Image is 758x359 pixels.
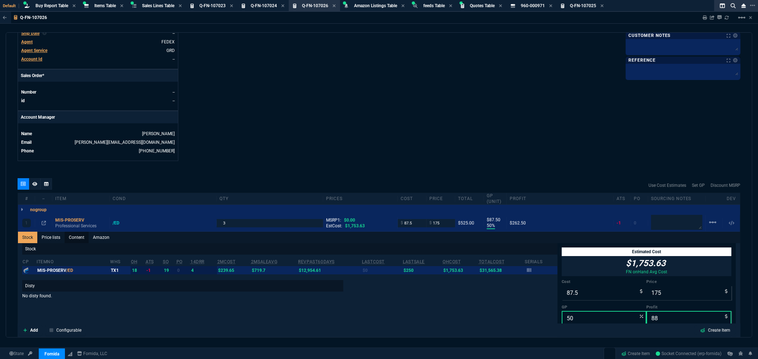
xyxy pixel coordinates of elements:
a: -- [173,98,175,103]
th: Serials [524,256,557,266]
span: Q-FN-107025 [570,3,596,8]
div: -- [35,196,52,202]
span: Q-FN-107023 [199,3,226,8]
span: -1 [617,221,621,226]
a: (949) 722-1222 [139,148,175,153]
nx-icon: Close Tab [601,3,604,9]
abbr: The last SO Inv price. No time limit. (ignore zeros) [403,259,425,264]
td: -1 [145,266,163,274]
p: Stock [22,243,557,255]
td: $719.7 [251,266,298,274]
nx-icon: Close Tab [281,3,284,9]
div: $525.00 [458,220,481,226]
mat-icon: Example home icon [738,13,746,22]
nx-icon: Split Panels [717,1,728,10]
div: Total [455,196,484,202]
span: 960-000971 [521,3,545,8]
p: Professional Services [55,223,107,229]
p: $87.50 [487,217,504,223]
nx-icon: Close Tab [401,3,405,9]
span: $0.00 [344,218,355,223]
span: Agent [21,39,33,44]
td: $12,954.61 [298,266,362,274]
div: MIS-PROSERV [55,217,107,223]
tr: undefined [21,30,175,37]
span: Email [21,140,32,145]
a: cuM4gGT744rQMhQUAAAN [656,350,722,357]
nx-icon: Close Tab [179,3,182,9]
span: Q-FN-107026 [302,3,328,8]
div: qty [217,196,324,202]
div: /ED [113,220,126,226]
nx-icon: Open In Opposite Panel [42,221,46,226]
a: Stock [18,232,37,243]
div: Profit [507,196,614,202]
a: Set GP [692,182,705,189]
span: Agent Service [21,48,47,53]
a: Create Item [695,326,736,335]
span: Socket Connected (erp-fornida) [656,351,722,356]
div: ATS [614,196,631,202]
span: Ship Date [21,31,39,36]
nx-icon: Close Workbench [739,1,749,10]
abbr: Total units in inventory => minus on SO => plus on PO [146,259,154,264]
td: $1,753.63 [442,266,479,274]
abbr: Avg Cost of Inventory on-hand [443,259,461,264]
tr: undefined [21,139,175,146]
tr: undefined [21,130,175,137]
a: GRD [166,48,175,53]
tr: undefined [21,56,175,63]
a: API TOKEN [26,350,34,357]
span: Buy Report Table [36,3,68,8]
span: Amazon Listings Table [354,3,397,8]
tr: undefined [21,38,175,46]
div: cond [110,196,217,202]
span: Q-FN-107024 [251,3,277,8]
span: Number [21,90,36,95]
td: 19 [163,266,176,274]
abbr: The last purchase cost from PO Order [362,259,385,264]
td: 4 [190,266,217,274]
nx-icon: Clear selected rep [42,30,47,37]
nx-icon: Close Tab [72,3,76,9]
div: EstCost: [326,223,395,229]
nx-icon: Search [728,1,739,10]
p: Q-FN-107026 [20,15,47,20]
a: Discount MSRP [711,182,740,189]
tr: undefined [21,147,175,155]
a: [PERSON_NAME] [142,131,175,136]
div: Item [52,196,110,202]
span: Phone [21,148,34,153]
a: Content [65,232,89,243]
p: FN onHand Avg Cost [626,269,667,275]
span: -- [173,31,175,36]
abbr: Total sales last 14 days [190,259,204,264]
nx-icon: Close Tab [499,3,502,9]
span: id [21,98,25,103]
span: Quotes Table [470,3,495,8]
p: $1,753.63 [626,258,666,269]
div: GP (unit) [484,193,507,204]
p: 50% [487,223,495,229]
label: Price [646,279,731,285]
label: Profit [646,304,731,310]
td: TX1 [110,266,131,274]
td: 0 [176,266,190,274]
p: Account Manager [18,111,178,123]
div: Sourcing Notes [648,196,706,202]
p: 1 [25,220,28,226]
span: 0 [634,221,636,226]
tr: undefined [21,97,175,104]
nx-icon: Close Tab [333,3,336,9]
p: Configurable [56,327,81,334]
p: Disty [22,280,343,292]
a: Hide Workbench [749,15,752,20]
th: cp [22,256,36,266]
label: GP [562,304,647,310]
tr: undefined [21,47,175,54]
nx-icon: Close Tab [449,3,452,9]
div: cost [398,196,427,202]
mat-icon: Example home icon [708,218,717,227]
th: ItemNo [36,256,110,266]
p: Customer Notes [628,33,670,38]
